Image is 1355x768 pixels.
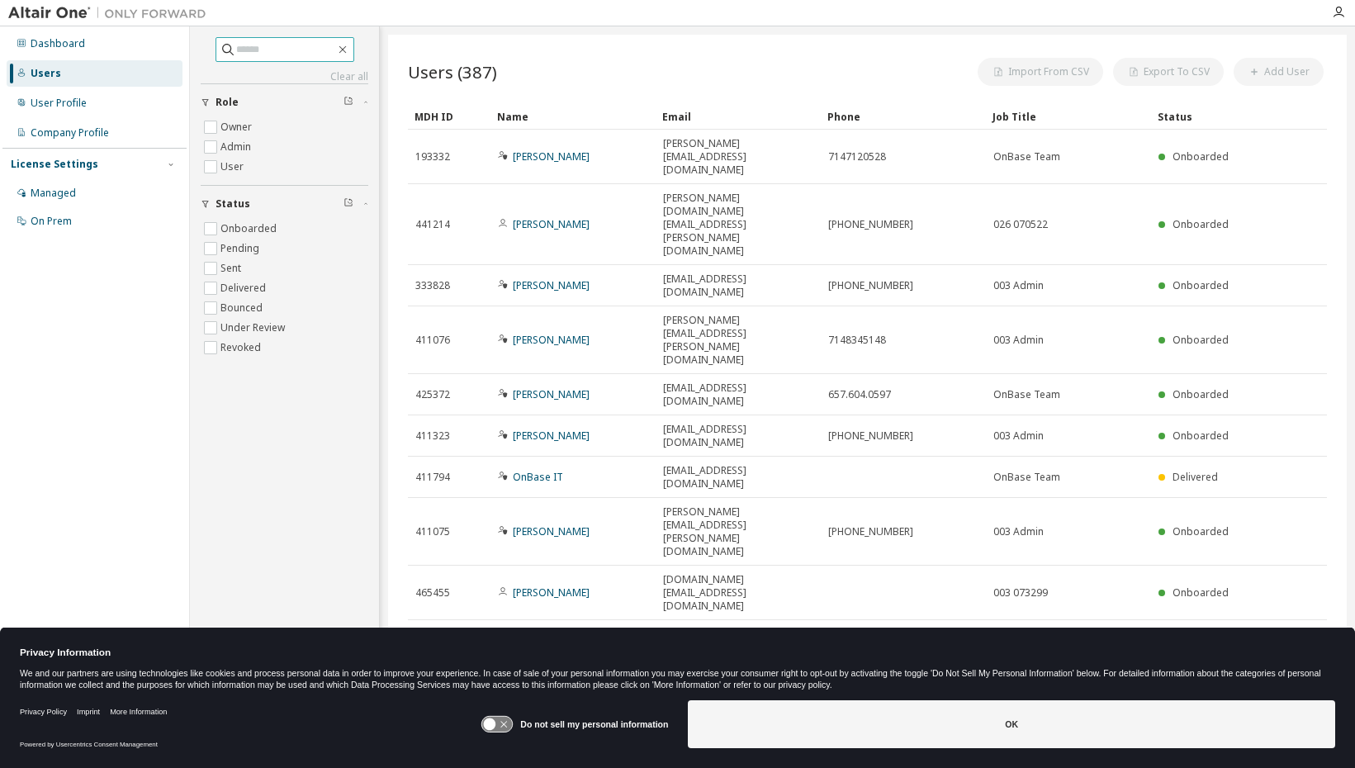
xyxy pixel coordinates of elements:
[1173,524,1229,538] span: Onboarded
[993,388,1060,401] span: OnBase Team
[993,279,1044,292] span: 003 Admin
[1173,470,1218,484] span: Delivered
[220,258,244,278] label: Sent
[513,429,590,443] a: [PERSON_NAME]
[415,279,450,292] span: 333828
[513,585,590,600] a: [PERSON_NAME]
[513,387,590,401] a: [PERSON_NAME]
[1158,103,1241,130] div: Status
[513,278,590,292] a: [PERSON_NAME]
[1113,58,1224,86] button: Export To CSV
[1173,217,1229,231] span: Onboarded
[11,158,98,171] div: License Settings
[663,505,813,558] span: [PERSON_NAME][EMAIL_ADDRESS][PERSON_NAME][DOMAIN_NAME]
[663,137,813,177] span: [PERSON_NAME][EMAIL_ADDRESS][DOMAIN_NAME]
[1173,278,1229,292] span: Onboarded
[1173,333,1229,347] span: Onboarded
[415,471,450,484] span: 411794
[1173,149,1229,164] span: Onboarded
[663,423,813,449] span: [EMAIL_ADDRESS][DOMAIN_NAME]
[201,70,368,83] a: Clear all
[220,137,254,157] label: Admin
[828,334,886,347] span: 7148345148
[31,37,85,50] div: Dashboard
[1173,585,1229,600] span: Onboarded
[415,586,450,600] span: 465455
[31,215,72,228] div: On Prem
[993,218,1048,231] span: 026 070522
[497,103,649,130] div: Name
[513,470,563,484] a: OnBase IT
[513,524,590,538] a: [PERSON_NAME]
[1173,429,1229,443] span: Onboarded
[993,586,1048,600] span: 003 073299
[993,334,1044,347] span: 003 Admin
[31,126,109,140] div: Company Profile
[220,219,280,239] label: Onboarded
[415,388,450,401] span: 425372
[8,5,215,21] img: Altair One
[415,150,450,164] span: 193332
[827,103,979,130] div: Phone
[415,525,450,538] span: 411075
[31,67,61,80] div: Users
[408,60,497,83] span: Users (387)
[513,333,590,347] a: [PERSON_NAME]
[201,84,368,121] button: Role
[343,197,353,211] span: Clear filter
[31,97,87,110] div: User Profile
[828,279,913,292] span: [PHONE_NUMBER]
[1173,387,1229,401] span: Onboarded
[415,429,450,443] span: 411323
[1234,58,1324,86] button: Add User
[513,217,590,231] a: [PERSON_NAME]
[513,149,590,164] a: [PERSON_NAME]
[828,218,913,231] span: [PHONE_NUMBER]
[201,186,368,222] button: Status
[31,187,76,200] div: Managed
[415,103,484,130] div: MDH ID
[662,103,814,130] div: Email
[663,382,813,408] span: [EMAIL_ADDRESS][DOMAIN_NAME]
[993,525,1044,538] span: 003 Admin
[220,278,269,298] label: Delivered
[663,573,813,613] span: [DOMAIN_NAME][EMAIL_ADDRESS][DOMAIN_NAME]
[828,525,913,538] span: [PHONE_NUMBER]
[220,239,263,258] label: Pending
[663,314,813,367] span: [PERSON_NAME][EMAIL_ADDRESS][PERSON_NAME][DOMAIN_NAME]
[828,388,891,401] span: 657.604.0597
[220,338,264,358] label: Revoked
[993,150,1060,164] span: OnBase Team
[343,96,353,109] span: Clear filter
[663,273,813,299] span: [EMAIL_ADDRESS][DOMAIN_NAME]
[220,298,266,318] label: Bounced
[978,58,1103,86] button: Import From CSV
[993,429,1044,443] span: 003 Admin
[220,157,247,177] label: User
[415,218,450,231] span: 441214
[415,334,450,347] span: 411076
[663,192,813,258] span: [PERSON_NAME][DOMAIN_NAME][EMAIL_ADDRESS][PERSON_NAME][DOMAIN_NAME]
[993,103,1144,130] div: Job Title
[220,117,255,137] label: Owner
[663,464,813,491] span: [EMAIL_ADDRESS][DOMAIN_NAME]
[216,96,239,109] span: Role
[216,197,250,211] span: Status
[828,429,913,443] span: [PHONE_NUMBER]
[828,150,886,164] span: 7147120528
[993,471,1060,484] span: OnBase Team
[220,318,288,338] label: Under Review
